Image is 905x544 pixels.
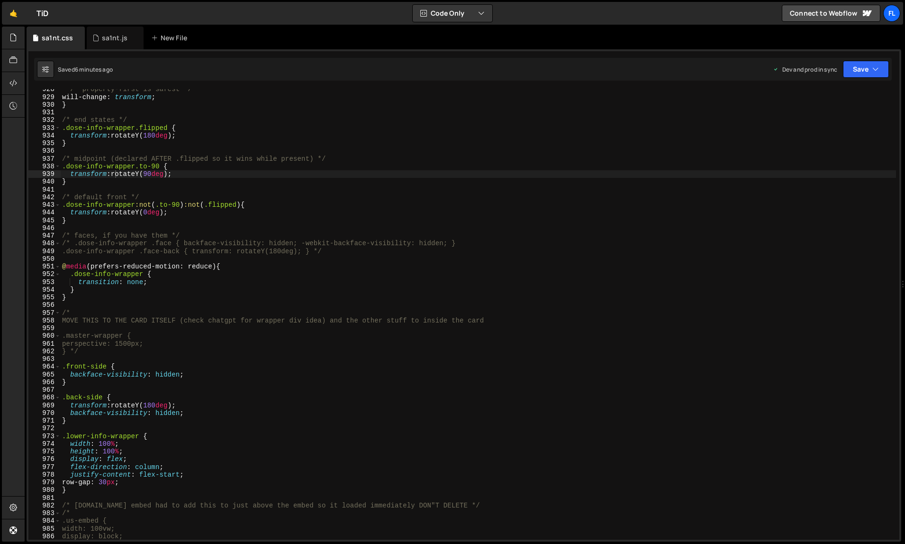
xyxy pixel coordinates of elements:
[28,348,61,355] div: 962
[773,65,837,74] div: Dev and prod in sync
[28,371,61,378] div: 965
[28,294,61,301] div: 955
[28,525,61,533] div: 985
[28,301,61,309] div: 956
[28,209,61,216] div: 944
[28,471,61,479] div: 978
[28,139,61,147] div: 935
[28,270,61,278] div: 952
[28,448,61,455] div: 975
[28,124,61,132] div: 933
[28,533,61,540] div: 986
[28,494,61,502] div: 981
[28,101,61,109] div: 930
[28,217,61,224] div: 945
[28,463,61,471] div: 977
[413,5,492,22] button: Code Only
[28,386,61,394] div: 967
[2,2,25,25] a: 🤙
[28,324,61,332] div: 959
[28,355,61,363] div: 963
[28,155,61,163] div: 937
[28,186,61,194] div: 941
[28,194,61,201] div: 942
[102,33,127,43] div: sa1nt.js
[28,440,61,448] div: 974
[28,109,61,116] div: 931
[28,170,61,178] div: 939
[28,232,61,240] div: 947
[28,85,61,93] div: 928
[28,394,61,401] div: 968
[28,309,61,317] div: 957
[28,424,61,432] div: 972
[28,178,61,185] div: 940
[28,317,61,324] div: 958
[28,378,61,386] div: 966
[28,479,61,486] div: 979
[28,248,61,255] div: 949
[28,363,61,370] div: 964
[42,33,73,43] div: sa1nt.css
[28,132,61,139] div: 934
[28,486,61,494] div: 980
[28,286,61,294] div: 954
[28,278,61,286] div: 953
[28,409,61,417] div: 970
[28,402,61,409] div: 969
[28,163,61,170] div: 938
[75,65,113,74] div: 6 minutes ago
[151,33,191,43] div: New File
[28,93,61,101] div: 929
[36,8,48,19] div: TiD
[782,5,880,22] a: Connect to Webflow
[28,263,61,270] div: 951
[28,517,61,525] div: 984
[28,455,61,463] div: 976
[843,61,889,78] button: Save
[28,332,61,340] div: 960
[28,417,61,424] div: 971
[28,502,61,509] div: 982
[883,5,900,22] a: Fl
[28,340,61,348] div: 961
[28,201,61,209] div: 943
[58,65,113,74] div: Saved
[28,147,61,155] div: 936
[28,433,61,440] div: 973
[28,509,61,517] div: 983
[28,116,61,124] div: 932
[28,255,61,263] div: 950
[28,224,61,232] div: 946
[28,240,61,247] div: 948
